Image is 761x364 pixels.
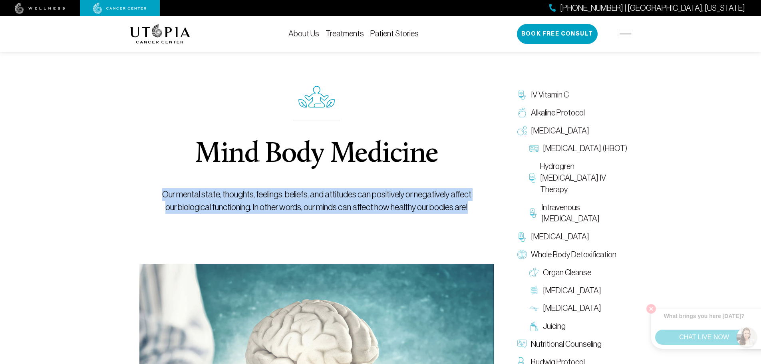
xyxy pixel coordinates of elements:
span: Intravenous [MEDICAL_DATA] [541,202,627,225]
img: Lymphatic Massage [529,304,539,313]
img: Oxygen Therapy [517,126,527,135]
img: Organ Cleanse [529,268,539,277]
a: [MEDICAL_DATA] (HBOT) [525,139,632,157]
a: [MEDICAL_DATA] [513,228,632,246]
img: Intravenous Ozone Therapy [529,208,538,218]
img: cancer center [93,3,147,14]
span: Organ Cleanse [543,267,591,278]
img: Alkaline Protocol [517,108,527,117]
img: Nutritional Counseling [517,339,527,349]
img: Hydrogren Peroxide IV Therapy [529,173,536,183]
h1: Mind Body Medicine [195,140,438,169]
span: Whole Body Detoxification [531,249,616,261]
span: [MEDICAL_DATA] (HBOT) [543,143,627,154]
span: [MEDICAL_DATA] [543,285,601,296]
img: Whole Body Detoxification [517,250,527,259]
span: Juicing [543,320,566,332]
a: [MEDICAL_DATA] [525,282,632,300]
a: [MEDICAL_DATA] [513,122,632,140]
img: Chelation Therapy [517,232,527,242]
img: icon-hamburger [620,31,632,37]
img: logo [130,24,190,44]
a: Whole Body Detoxification [513,246,632,264]
span: [MEDICAL_DATA] [531,125,589,137]
a: [MEDICAL_DATA] [525,299,632,317]
a: Juicing [525,317,632,335]
a: About Us [288,29,319,38]
a: Alkaline Protocol [513,104,632,122]
span: [MEDICAL_DATA] [543,302,601,314]
a: Treatments [326,29,364,38]
img: Colon Therapy [529,286,539,295]
a: Hydrogren [MEDICAL_DATA] IV Therapy [525,157,632,198]
button: Book Free Consult [517,24,598,44]
a: Organ Cleanse [525,264,632,282]
a: IV Vitamin C [513,86,632,104]
img: wellness [15,3,65,14]
img: Juicing [529,322,539,331]
p: Our mental state, thoughts, feelings, beliefs, and attitudes can positively or negatively affect ... [157,188,476,214]
span: [MEDICAL_DATA] [531,231,589,243]
span: Hydrogren [MEDICAL_DATA] IV Therapy [540,161,628,195]
a: Intravenous [MEDICAL_DATA] [525,199,632,228]
a: Patient Stories [370,29,419,38]
span: IV Vitamin C [531,89,569,101]
img: IV Vitamin C [517,90,527,99]
span: Alkaline Protocol [531,107,585,119]
img: Hyperbaric Oxygen Therapy (HBOT) [529,144,539,153]
span: Nutritional Counseling [531,338,602,350]
a: Nutritional Counseling [513,335,632,353]
span: [PHONE_NUMBER] | [GEOGRAPHIC_DATA], [US_STATE] [560,2,745,14]
a: [PHONE_NUMBER] | [GEOGRAPHIC_DATA], [US_STATE] [549,2,745,14]
img: icon [298,86,335,108]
